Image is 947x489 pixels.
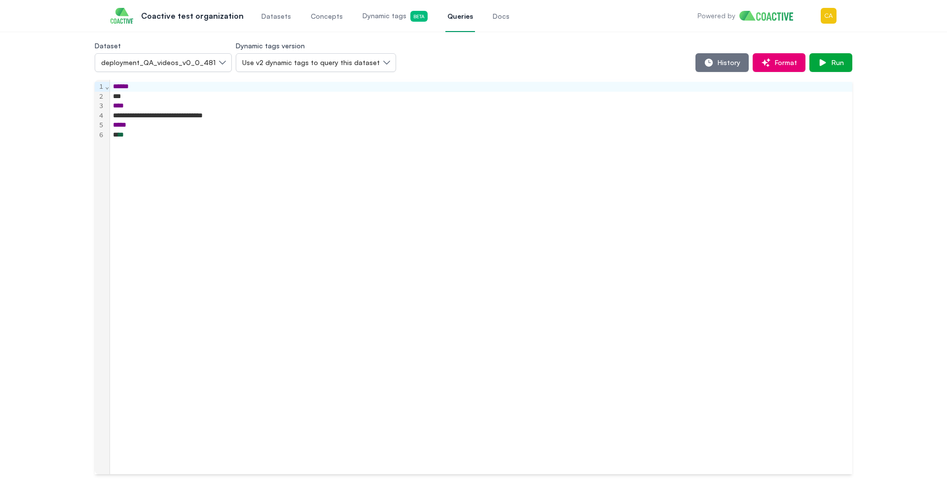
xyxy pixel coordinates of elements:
[695,53,749,72] button: History
[363,11,428,22] span: Dynamic tags
[771,58,797,68] span: Format
[410,11,428,22] span: Beta
[95,111,105,121] div: 4
[110,8,133,24] img: Coactive test organization
[236,41,305,50] label: Dynamic tags version
[697,11,735,21] p: Powered by
[828,58,844,68] span: Run
[739,11,801,21] img: Home
[311,11,343,21] span: Concepts
[95,82,105,92] div: 1
[261,11,291,21] span: Datasets
[95,53,232,72] button: deployment_QA_videos_v0_0_481
[714,58,740,68] span: History
[141,10,244,22] p: Coactive test organization
[105,82,109,91] span: Fold line
[95,101,105,111] div: 3
[242,58,380,68] span: Use v2 dynamic tags to query this dataset
[95,120,105,130] div: 5
[101,58,216,68] span: deployment_QA_videos_v0_0_481
[95,130,105,140] div: 6
[95,92,105,102] div: 2
[753,53,805,72] button: Format
[236,53,396,72] button: Use v2 dynamic tags to query this dataset
[821,8,837,24] img: Menu for the logged in user
[447,11,473,21] span: Queries
[95,41,121,50] label: Dataset
[809,53,852,72] button: Run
